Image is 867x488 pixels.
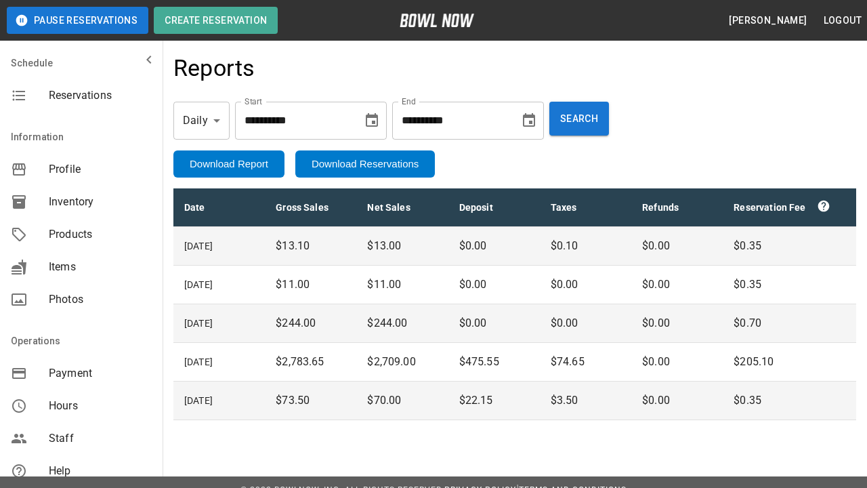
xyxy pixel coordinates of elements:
button: Download Reservations [295,150,435,178]
p: $0.00 [551,315,620,331]
p: $244.00 [367,315,437,331]
p: $3.50 [551,392,620,409]
th: Net Sales [356,188,448,227]
p: $74.65 [551,354,620,370]
span: Payment [49,365,152,382]
span: Profile [49,161,152,178]
div: Daily [173,102,230,140]
span: Items [49,259,152,275]
div: Reservation Fee [734,199,845,216]
p: $13.10 [276,238,345,254]
span: Hours [49,398,152,414]
td: [DATE] [173,382,265,420]
p: $244.00 [276,315,345,331]
p: $0.35 [734,392,845,409]
p: $0.10 [551,238,620,254]
svg: Reservation fees paid directly to BowlNow by customer [817,199,830,213]
p: $11.00 [367,277,437,293]
p: $0.35 [734,277,845,293]
p: $0.70 [734,315,845,331]
span: Help [49,463,152,479]
button: Search [549,102,609,136]
p: $73.50 [276,392,345,409]
p: $11.00 [276,277,345,293]
span: Staff [49,430,152,447]
p: $0.00 [459,238,529,254]
button: Pause Reservations [7,7,148,34]
p: $0.35 [734,238,845,254]
p: $0.00 [551,277,620,293]
th: Gross Sales [265,188,356,227]
button: Create Reservation [154,7,278,34]
span: Inventory [49,194,152,210]
p: $0.00 [459,315,529,331]
button: Choose date, selected date is Sep 24, 2025 [515,107,543,134]
button: Logout [818,8,867,33]
th: Taxes [540,188,631,227]
p: $13.00 [367,238,437,254]
img: logo [400,14,474,27]
p: $205.10 [734,354,845,370]
p: $0.00 [642,277,712,293]
td: [DATE] [173,343,265,382]
p: $0.00 [642,315,712,331]
th: Deposit [448,188,540,227]
button: Download Report [173,150,284,178]
button: Choose date, selected date is Sep 17, 2025 [358,107,385,134]
p: $0.00 [642,354,712,370]
p: $0.00 [459,277,529,293]
th: Date [173,188,265,227]
td: [DATE] [173,227,265,266]
span: Photos [49,291,152,308]
span: Products [49,226,152,243]
th: Refunds [631,188,723,227]
span: Reservations [49,87,152,104]
h4: Reports [173,54,255,83]
p: $0.00 [642,238,712,254]
td: [DATE] [173,304,265,343]
p: $70.00 [367,392,437,409]
p: $0.00 [642,392,712,409]
p: $475.55 [459,354,529,370]
p: $22.15 [459,392,529,409]
p: $2,709.00 [367,354,437,370]
table: sticky table [173,188,856,420]
p: $2,783.65 [276,354,345,370]
button: [PERSON_NAME] [723,8,812,33]
td: [DATE] [173,266,265,304]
